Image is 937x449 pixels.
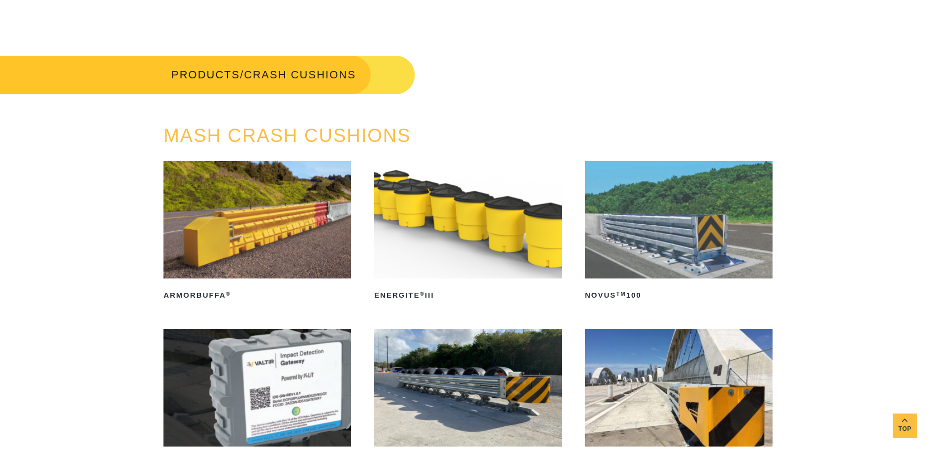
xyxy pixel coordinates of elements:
[616,291,626,297] sup: TM
[226,291,231,297] sup: ®
[374,287,562,303] h2: ENERGITE III
[244,69,356,81] span: CRASH CUSHIONS
[420,291,425,297] sup: ®
[163,125,411,146] a: MASH CRASH CUSHIONS
[585,287,773,303] h2: NOVUS 100
[893,414,917,438] a: Top
[585,161,773,303] a: NOVUSTM100
[163,161,351,303] a: ArmorBuffa®
[893,423,917,435] span: Top
[171,69,240,81] a: PRODUCTS
[163,287,351,303] h2: ArmorBuffa
[374,161,562,303] a: ENERGITE®III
